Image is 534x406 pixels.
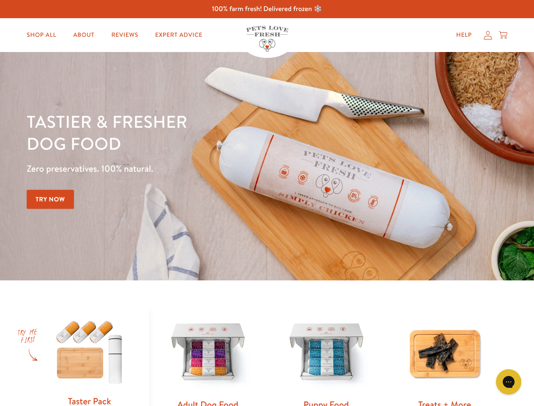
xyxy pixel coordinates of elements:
[449,27,479,44] a: Help
[66,27,101,44] a: About
[20,27,63,44] a: Shop All
[27,190,74,209] a: Try Now
[492,366,526,398] iframe: Gorgias live chat messenger
[27,110,347,154] h1: Tastier & fresher dog food
[104,27,145,44] a: Reviews
[246,26,288,52] img: Pets Love Fresh
[148,27,209,44] a: Expert Advice
[27,161,347,176] p: Zero preservatives. 100% natural.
